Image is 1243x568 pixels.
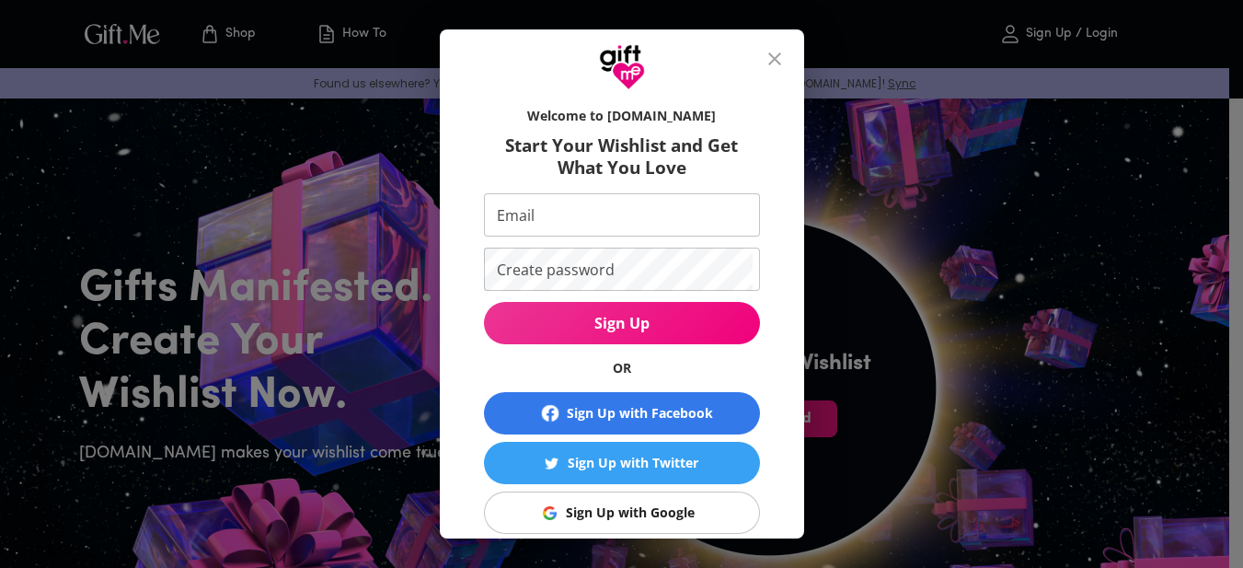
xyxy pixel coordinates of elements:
img: Sign Up with Google [543,506,557,520]
div: Sign Up with Facebook [567,403,713,423]
img: Sign Up with Twitter [545,457,558,470]
span: Sign Up [484,313,760,333]
h6: OR [484,359,760,377]
button: Sign Up with GoogleSign Up with Google [484,492,760,534]
button: Sign Up with TwitterSign Up with Twitter [484,442,760,484]
img: GiftMe Logo [599,44,645,90]
h6: Welcome to [DOMAIN_NAME] [484,107,760,125]
h6: Start Your Wishlist and Get What You Love [484,134,760,179]
button: Sign Up with Facebook [484,392,760,435]
div: Sign Up with Google [566,503,695,523]
button: Sign Up [484,302,760,344]
div: Sign Up with Twitter [568,453,698,473]
button: close [753,37,797,81]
